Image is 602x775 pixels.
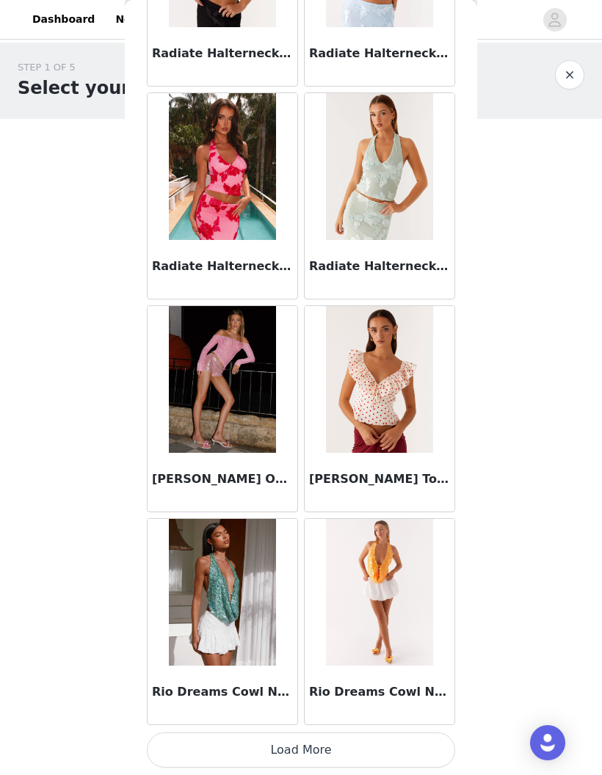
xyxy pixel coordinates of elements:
img: Regan Ruffle Top - Red Polka Dot [326,306,432,453]
h3: Radiate Halterneck Top - Sage [309,258,450,275]
h3: [PERSON_NAME] Off Shoulder Long Sleeve Top - Pink [152,470,293,488]
div: Open Intercom Messenger [530,725,565,760]
button: Load More [147,732,455,768]
h3: Radiate Halterneck Top - Blue [309,45,450,62]
h3: Rio Dreams Cowl Neck Halter Top - Green [152,683,293,701]
h3: Radiate Halterneck Top - Black [152,45,293,62]
h3: Radiate Halterneck Top - Pink [152,258,293,275]
img: Radiate Halterneck Top - Pink [169,93,275,240]
img: Radiate Halterneck Top - Sage [326,93,432,240]
div: avatar [548,8,562,32]
h3: Rio Dreams Cowl Neck Halter Top - Orange [309,683,450,701]
img: Rio Dreams Cowl Neck Halter Top - Orange [326,519,432,666]
a: Networks [106,3,179,36]
img: Raquel Off Shoulder Long Sleeve Top - Pink [169,306,275,453]
h3: [PERSON_NAME] Top - Red Polka Dot [309,470,450,488]
div: STEP 1 OF 5 [18,60,203,75]
h1: Select your styles! [18,75,203,101]
a: Dashboard [23,3,104,36]
img: Rio Dreams Cowl Neck Halter Top - Green [169,519,275,666]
